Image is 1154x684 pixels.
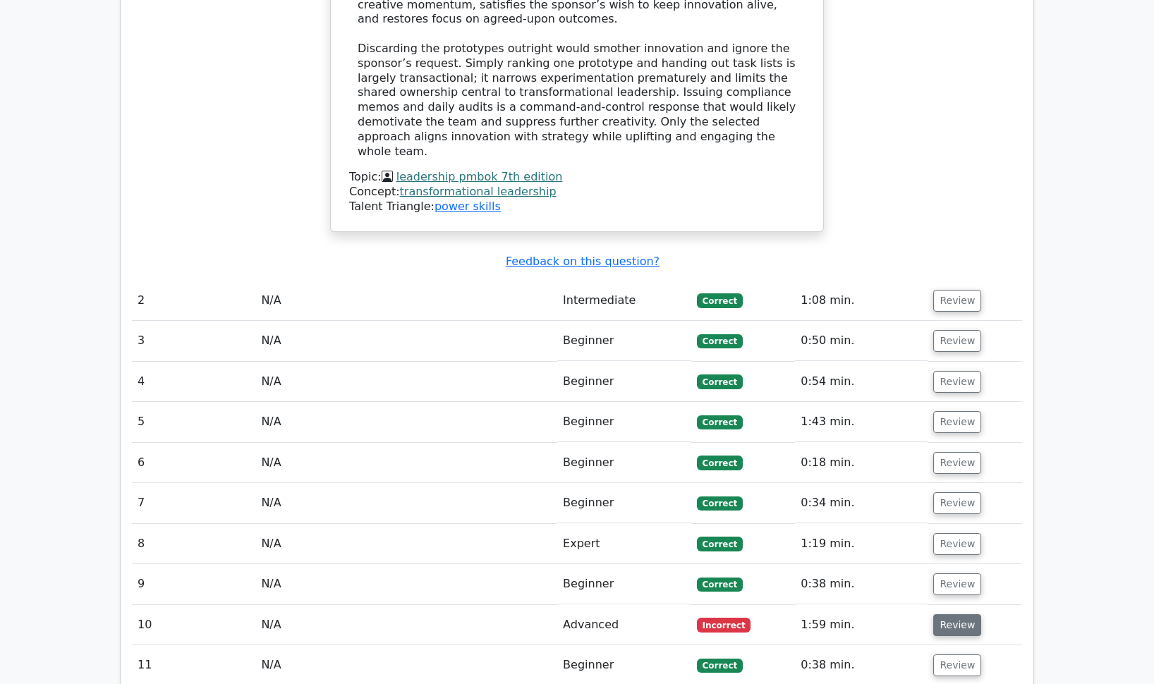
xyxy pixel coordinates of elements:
[132,524,255,564] td: 8
[506,255,660,268] a: Feedback on this question?
[255,281,557,321] td: N/A
[349,170,805,214] div: Talent Triangle:
[557,362,691,402] td: Beginner
[795,362,928,402] td: 0:54 min.
[933,411,981,433] button: Review
[795,483,928,523] td: 0:34 min.
[132,605,255,645] td: 10
[795,443,928,483] td: 0:18 min.
[795,321,928,361] td: 0:50 min.
[933,533,981,555] button: Review
[255,443,557,483] td: N/A
[132,564,255,604] td: 9
[697,415,743,429] span: Correct
[557,321,691,361] td: Beginner
[697,618,751,632] span: Incorrect
[697,374,743,389] span: Correct
[933,654,981,676] button: Review
[795,281,928,321] td: 1:08 min.
[933,614,981,636] button: Review
[349,170,805,185] div: Topic:
[255,524,557,564] td: N/A
[933,330,981,352] button: Review
[557,483,691,523] td: Beginner
[697,578,743,592] span: Correct
[132,321,255,361] td: 3
[697,496,743,511] span: Correct
[933,371,981,393] button: Review
[933,452,981,474] button: Review
[795,564,928,604] td: 0:38 min.
[933,492,981,514] button: Review
[255,402,557,442] td: N/A
[132,483,255,523] td: 7
[795,605,928,645] td: 1:59 min.
[933,573,981,595] button: Review
[349,185,805,200] div: Concept:
[697,456,743,470] span: Correct
[255,483,557,523] td: N/A
[697,293,743,307] span: Correct
[795,524,928,564] td: 1:19 min.
[697,659,743,673] span: Correct
[255,564,557,604] td: N/A
[933,290,981,312] button: Review
[697,334,743,348] span: Correct
[557,524,691,564] td: Expert
[255,605,557,645] td: N/A
[557,564,691,604] td: Beginner
[795,402,928,442] td: 1:43 min.
[396,170,563,183] a: leadership pmbok 7th edition
[255,362,557,402] td: N/A
[400,185,557,198] a: transformational leadership
[557,281,691,321] td: Intermediate
[697,537,743,551] span: Correct
[557,402,691,442] td: Beginner
[435,200,501,213] a: power skills
[557,605,691,645] td: Advanced
[557,443,691,483] td: Beginner
[132,443,255,483] td: 6
[132,281,255,321] td: 2
[132,402,255,442] td: 5
[132,362,255,402] td: 4
[255,321,557,361] td: N/A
